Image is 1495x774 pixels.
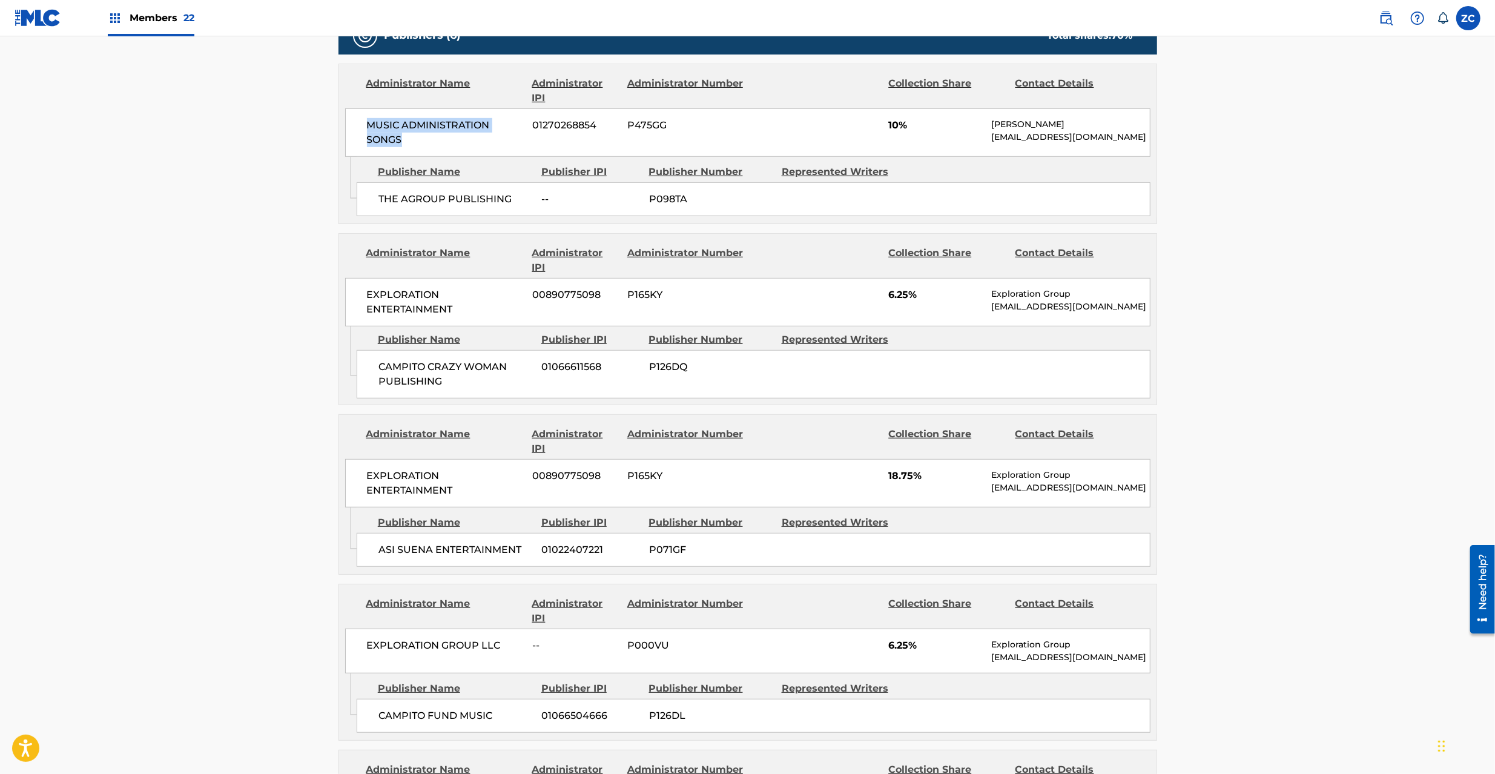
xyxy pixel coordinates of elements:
[991,469,1149,481] p: Exploration Group
[541,681,640,696] div: Publisher IPI
[541,332,640,347] div: Publisher IPI
[367,469,524,498] span: EXPLORATION ENTERTAINMENT
[782,515,905,530] div: Represented Writers
[888,76,1006,105] div: Collection Share
[782,165,905,179] div: Represented Writers
[1379,11,1393,25] img: search
[532,76,618,105] div: Administrator IPI
[542,192,640,207] span: --
[888,427,1006,456] div: Collection Share
[1456,6,1480,30] div: User Menu
[782,332,905,347] div: Represented Writers
[888,118,982,133] span: 10%
[627,597,745,626] div: Administrator Number
[1015,427,1133,456] div: Contact Details
[541,165,640,179] div: Publisher IPI
[991,481,1149,494] p: [EMAIL_ADDRESS][DOMAIN_NAME]
[532,246,618,275] div: Administrator IPI
[1374,6,1398,30] a: Public Search
[888,288,982,302] span: 6.25%
[1015,597,1133,626] div: Contact Details
[1438,728,1445,764] div: Drag
[1434,716,1495,774] iframe: Chat Widget
[1410,11,1425,25] img: help
[991,131,1149,144] p: [EMAIL_ADDRESS][DOMAIN_NAME]
[627,118,745,133] span: P475GG
[782,681,905,696] div: Represented Writers
[888,638,982,653] span: 6.25%
[541,515,640,530] div: Publisher IPI
[378,332,532,347] div: Publisher Name
[1112,30,1133,41] span: 70 %
[649,192,773,207] span: P098TA
[367,288,524,317] span: EXPLORATION ENTERTAINMENT
[542,543,640,557] span: 01022407221
[1015,76,1133,105] div: Contact Details
[130,11,194,25] span: Members
[366,597,523,626] div: Administrator Name
[532,118,618,133] span: 01270268854
[378,681,532,696] div: Publisher Name
[542,709,640,723] span: 01066504666
[627,469,745,483] span: P165KY
[649,543,773,557] span: P071GF
[378,192,533,207] span: THE AGROUP PUBLISHING
[627,638,745,653] span: P000VU
[378,543,533,557] span: ASI SUENA ENTERTAINMENT
[366,246,523,275] div: Administrator Name
[649,165,773,179] div: Publisher Number
[991,300,1149,313] p: [EMAIL_ADDRESS][DOMAIN_NAME]
[991,118,1149,131] p: [PERSON_NAME]
[378,165,532,179] div: Publisher Name
[378,515,532,530] div: Publisher Name
[627,427,745,456] div: Administrator Number
[649,332,773,347] div: Publisher Number
[627,288,745,302] span: P165KY
[532,597,618,626] div: Administrator IPI
[627,76,745,105] div: Administrator Number
[649,681,773,696] div: Publisher Number
[532,288,618,302] span: 00890775098
[367,118,524,147] span: MUSIC ADMINISTRATION SONGS
[378,360,533,389] span: CAMPITO CRAZY WOMAN PUBLISHING
[532,469,618,483] span: 00890775098
[888,246,1006,275] div: Collection Share
[888,597,1006,626] div: Collection Share
[378,709,533,723] span: CAMPITO FUND MUSIC
[649,360,773,374] span: P126DQ
[532,638,618,653] span: --
[366,76,523,105] div: Administrator Name
[542,360,640,374] span: 01066611568
[888,469,982,483] span: 18.75%
[183,12,194,24] span: 22
[15,9,61,27] img: MLC Logo
[367,638,524,653] span: EXPLORATION GROUP LLC
[1461,541,1495,638] iframe: Resource Center
[991,638,1149,651] p: Exploration Group
[108,11,122,25] img: Top Rightsholders
[649,709,773,723] span: P126DL
[366,427,523,456] div: Administrator Name
[649,515,773,530] div: Publisher Number
[1405,6,1430,30] div: Help
[991,651,1149,664] p: [EMAIL_ADDRESS][DOMAIN_NAME]
[627,246,745,275] div: Administrator Number
[991,288,1149,300] p: Exploration Group
[1015,246,1133,275] div: Contact Details
[532,427,618,456] div: Administrator IPI
[1437,12,1449,24] div: Notifications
